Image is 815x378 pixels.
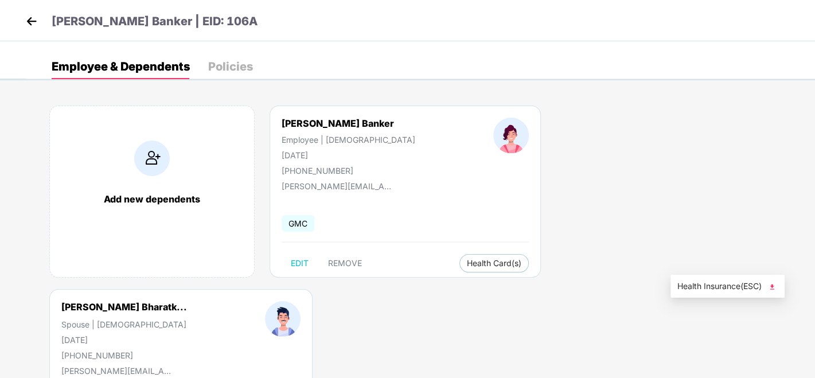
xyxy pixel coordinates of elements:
div: [PERSON_NAME] Banker [282,118,415,129]
button: Health Card(s) [459,254,529,272]
div: [PHONE_NUMBER] [282,166,415,176]
div: [DATE] [282,150,415,160]
img: addIcon [134,141,170,176]
button: EDIT [282,254,318,272]
button: REMOVE [319,254,371,272]
div: Add new dependents [61,193,243,205]
span: Health Card(s) [467,260,521,266]
div: Employee & Dependents [52,61,190,72]
div: Policies [208,61,253,72]
div: [DATE] [61,335,187,345]
span: Health Insurance(ESC) [677,280,778,293]
div: [PHONE_NUMBER] [61,350,187,360]
span: REMOVE [328,259,362,268]
div: [PERSON_NAME][EMAIL_ADDRESS][DOMAIN_NAME] [282,181,396,191]
img: profileImage [265,301,301,337]
img: profileImage [493,118,529,153]
p: [PERSON_NAME] Banker | EID: 106A [52,13,258,30]
span: EDIT [291,259,309,268]
div: Employee | [DEMOGRAPHIC_DATA] [282,135,415,145]
div: [PERSON_NAME][EMAIL_ADDRESS][DOMAIN_NAME] [61,366,176,376]
span: GMC [282,215,314,232]
div: [PERSON_NAME] Bharatk... [61,301,187,313]
img: back [23,13,40,30]
div: Spouse | [DEMOGRAPHIC_DATA] [61,319,187,329]
img: svg+xml;base64,PHN2ZyB4bWxucz0iaHR0cDovL3d3dy53My5vcmcvMjAwMC9zdmciIHhtbG5zOnhsaW5rPSJodHRwOi8vd3... [766,281,778,293]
